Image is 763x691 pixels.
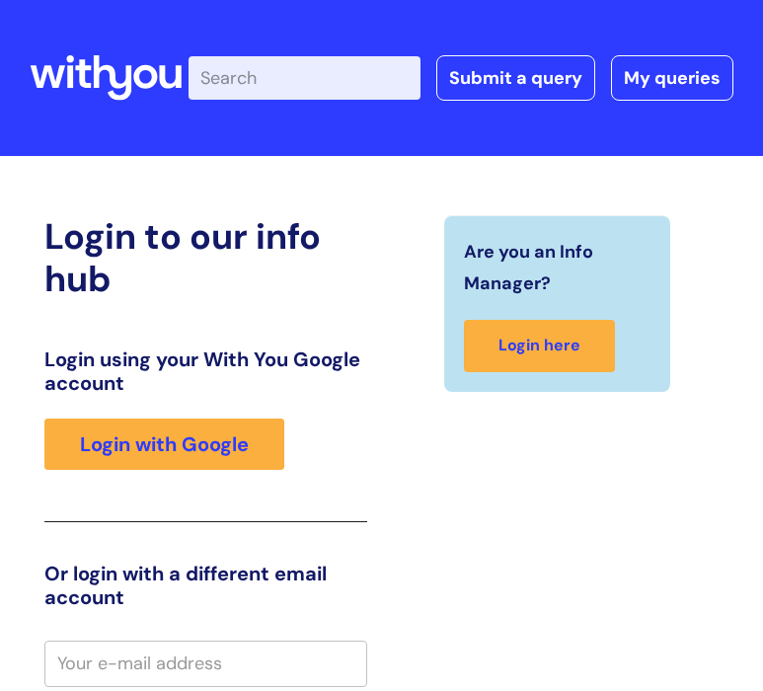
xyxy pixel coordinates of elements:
[464,320,615,372] a: Login here
[44,347,367,395] h3: Login using your With You Google account
[44,419,284,470] a: Login with Google
[464,236,642,300] span: Are you an Info Manager?
[189,56,420,100] input: Search
[611,55,733,101] a: My queries
[44,562,367,609] h3: Or login with a different email account
[44,641,367,686] input: Your e-mail address
[44,215,367,300] h2: Login to our info hub
[436,55,595,101] a: Submit a query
